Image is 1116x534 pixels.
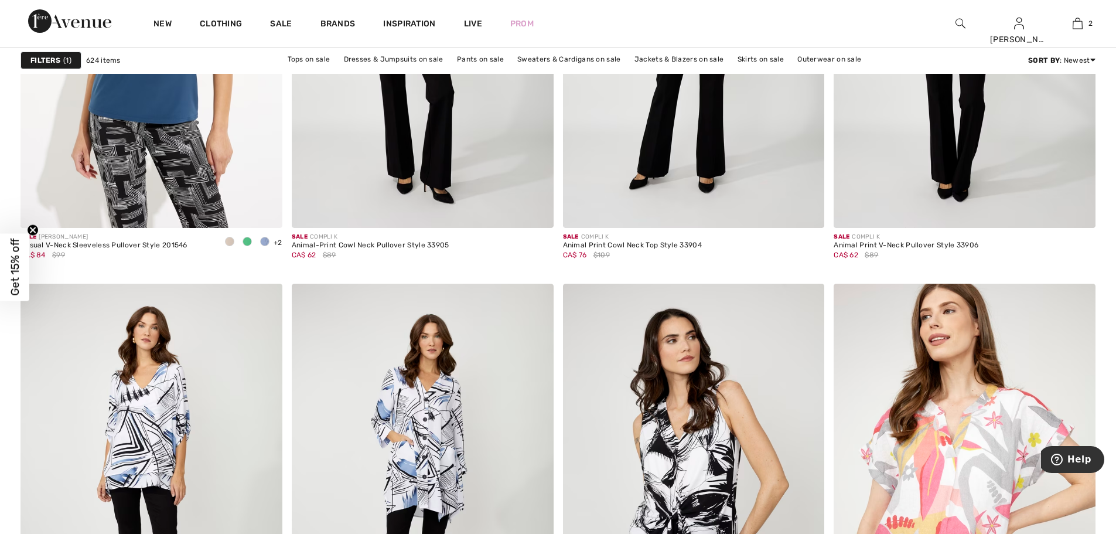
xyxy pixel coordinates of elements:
a: Pants on sale [451,52,510,67]
div: [PERSON_NAME] [21,233,187,242]
span: Sale [292,233,308,240]
img: 1ère Avenue [28,9,111,33]
span: 2 [1088,18,1093,29]
span: Get 15% off [8,239,22,296]
span: CA$ 76 [563,251,587,259]
a: 2 [1049,16,1106,30]
span: Inspiration [383,19,435,31]
div: Animal-Print Cowl Neck Pullover Style 33905 [292,242,449,250]
img: My Info [1014,16,1024,30]
span: +2 [274,239,282,247]
span: 624 items [86,55,121,66]
button: Close teaser [27,224,39,236]
div: Animal Print V-Neck Pullover Style 33906 [834,242,978,250]
span: CA$ 62 [834,251,858,259]
div: COMPLI K [834,233,978,242]
span: 1 [63,55,71,66]
iframe: Opens a widget where you can find more information [1041,446,1104,475]
div: Animal Print Cowl Neck Top Style 33904 [563,242,702,250]
a: Clothing [200,19,242,31]
a: Tops on sale [282,52,336,67]
span: CA$ 84 [21,251,46,259]
span: Sale [563,233,579,240]
a: Sweaters & Cardigans on sale [511,52,626,67]
img: search the website [955,16,965,30]
span: $99 [52,250,65,260]
img: My Bag [1073,16,1083,30]
div: [PERSON_NAME] [990,33,1047,46]
span: Sale [834,233,849,240]
a: Live [464,18,482,30]
div: COMPLI K [292,233,449,242]
a: Sign In [1014,18,1024,29]
strong: Sort By [1028,56,1060,64]
a: Prom [510,18,534,30]
a: Dresses & Jumpsuits on sale [338,52,449,67]
a: Brands [320,19,356,31]
a: Skirts on sale [732,52,790,67]
strong: Filters [30,55,60,66]
span: $109 [593,250,610,260]
div: : Newest [1028,55,1095,66]
span: CA$ 62 [292,251,316,259]
span: $89 [323,250,336,260]
span: $89 [865,250,878,260]
a: Jackets & Blazers on sale [629,52,730,67]
div: Serenity blue [256,233,274,252]
div: Island green [238,233,256,252]
div: COMPLI K [563,233,702,242]
a: New [153,19,172,31]
a: Sale [270,19,292,31]
a: Outerwear on sale [791,52,867,67]
div: Dune [221,233,238,252]
div: Casual V-Neck Sleeveless Pullover Style 201546 [21,242,187,250]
